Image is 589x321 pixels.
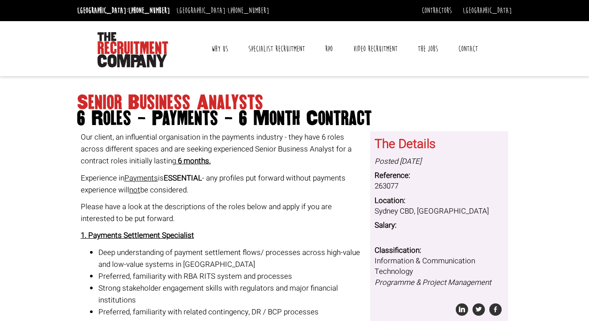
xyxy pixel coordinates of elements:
span: 6 Roles - Payments - 6 Month Contract [77,111,512,126]
a: [PHONE_NUMBER] [228,6,269,15]
a: [GEOGRAPHIC_DATA] [463,6,512,15]
strong: 6 months. [178,155,211,166]
dd: Sydney CBD, [GEOGRAPHIC_DATA] [375,206,505,217]
dd: 263077 [375,181,505,192]
a: [PHONE_NUMBER] [128,6,170,15]
li: Preferred, familiarity with RBA RITS system and processes [98,270,364,282]
a: Video Recruitment [347,38,404,60]
p: Our client, an influential organisation in the payments industry - they have 6 roles across diffe... [81,131,364,167]
a: RPO [319,38,339,60]
strong: 1. Payments Settlement Specialist [81,230,194,241]
i: Programme & Project Management [375,277,491,288]
img: The Recruitment Company [98,32,168,67]
dt: Salary: [375,220,505,231]
h3: The Details [375,138,505,151]
a: Contact [452,38,484,60]
li: [GEOGRAPHIC_DATA]: [174,4,271,18]
strong: ESSENTIAL [164,173,202,184]
dt: Location: [375,196,505,206]
dd: Information & Communication Technology [375,256,505,288]
a: Specialist Recruitment [242,38,311,60]
p: Experience in is - any profiles put forward without payments experience will be considered. [81,172,364,196]
a: Why Us [205,38,235,60]
span: not [129,184,140,196]
li: Strong stakeholder engagement skills with regulators and major financial institutions [98,282,364,306]
h1: Senior Business Analysts [77,95,512,126]
span: Payments [124,173,158,184]
i: Posted [DATE] [375,156,421,167]
a: The Jobs [411,38,445,60]
li: Preferred, familiarity with related contingency, DR / BCP processes [98,306,364,318]
li: [GEOGRAPHIC_DATA]: [75,4,172,18]
li: Deep understanding of payment settlement flows/ processes across high-value and low-value systems... [98,247,364,270]
p: Please have a look at the descriptions of the roles below and apply if you are interested to be p... [81,201,364,225]
dt: Reference: [375,170,505,181]
dt: Classification: [375,245,505,256]
a: Contractors [422,6,452,15]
